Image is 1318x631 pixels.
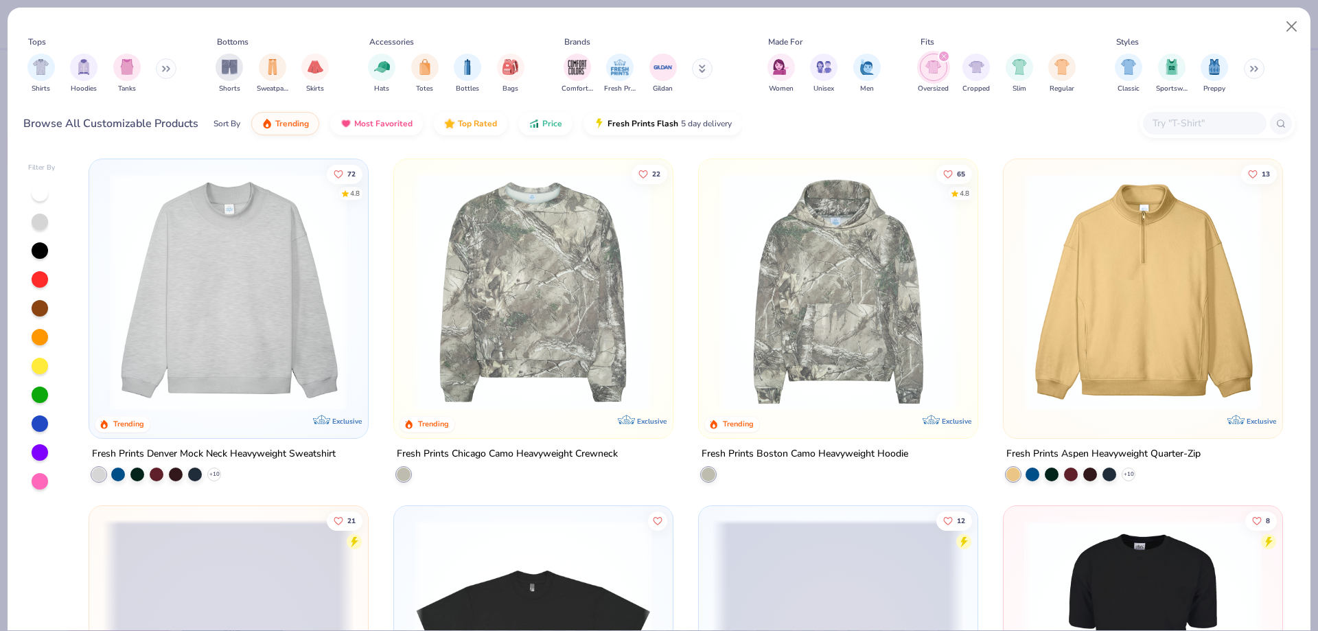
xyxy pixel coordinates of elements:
[562,54,593,94] button: filter button
[213,117,240,130] div: Sort By
[1048,54,1076,94] button: filter button
[681,116,732,132] span: 5 day delivery
[1266,517,1270,524] span: 8
[1279,14,1305,40] button: Close
[653,84,673,94] span: Gildan
[632,164,667,183] button: Like
[209,470,220,479] span: + 10
[301,54,329,94] div: filter for Skirts
[1017,173,1269,411] img: a5fef0f3-26ac-4d1f-8e04-62fc7b7c0c3a
[936,164,972,183] button: Like
[860,84,874,94] span: Men
[1156,84,1188,94] span: Sportswear
[1203,84,1225,94] span: Preppy
[1246,417,1275,426] span: Exclusive
[348,517,356,524] span: 21
[33,59,49,75] img: Shirts Image
[1121,59,1137,75] img: Classic Image
[417,59,432,75] img: Totes Image
[308,59,323,75] img: Skirts Image
[28,163,56,173] div: Filter By
[962,84,990,94] span: Cropped
[458,118,497,129] span: Top Rated
[1054,59,1070,75] img: Regular Image
[119,59,135,75] img: Tanks Image
[659,173,910,411] img: 7c13c228-decd-4195-935b-6ba5202a4a9e
[960,188,969,198] div: 4.8
[610,57,630,78] img: Fresh Prints Image
[1245,511,1277,530] button: Like
[653,57,673,78] img: Gildan Image
[265,59,280,75] img: Sweatpants Image
[1115,54,1142,94] div: filter for Classic
[925,59,941,75] img: Oversized Image
[103,173,354,411] img: f5d85501-0dbb-4ee4-b115-c08fa3845d83
[1201,54,1228,94] button: filter button
[408,173,659,411] img: d9105e28-ed75-4fdd-addc-8b592ef863ea
[351,188,360,198] div: 4.8
[28,36,46,48] div: Tops
[962,54,990,94] button: filter button
[216,54,243,94] button: filter button
[1156,54,1188,94] div: filter for Sportswear
[340,118,351,129] img: most_fav.gif
[456,84,479,94] span: Bottles
[562,84,593,94] span: Comfort Colors
[1156,54,1188,94] button: filter button
[327,511,363,530] button: Like
[444,118,455,129] img: TopRated.gif
[434,112,507,135] button: Top Rated
[330,112,423,135] button: Most Favorited
[604,84,636,94] span: Fresh Prints
[1241,164,1277,183] button: Like
[374,84,389,94] span: Hats
[1050,84,1074,94] span: Regular
[70,54,97,94] button: filter button
[567,57,588,78] img: Comfort Colors Image
[301,54,329,94] button: filter button
[454,54,481,94] div: filter for Bottles
[957,517,965,524] span: 12
[332,417,362,426] span: Exclusive
[713,173,964,411] img: 28bc0d45-805b-48d6-b7de-c789025e6b70
[604,54,636,94] button: filter button
[853,54,881,94] button: filter button
[217,36,248,48] div: Bottoms
[594,118,605,129] img: flash.gif
[411,54,439,94] button: filter button
[222,59,238,75] img: Shorts Image
[1123,470,1133,479] span: + 10
[397,446,618,463] div: Fresh Prints Chicago Camo Heavyweight Crewneck
[502,84,518,94] span: Bags
[767,54,795,94] button: filter button
[648,511,667,530] button: Like
[963,173,1214,411] img: c8ff052b-3bb3-4275-83ac-ecbad4516ae5
[918,84,949,94] span: Oversized
[118,84,136,94] span: Tanks
[71,84,97,94] span: Hoodies
[76,59,91,75] img: Hoodies Image
[702,446,908,463] div: Fresh Prints Boston Camo Heavyweight Hoodie
[564,36,590,48] div: Brands
[649,54,677,94] div: filter for Gildan
[921,36,934,48] div: Fits
[70,54,97,94] div: filter for Hoodies
[497,54,524,94] div: filter for Bags
[1151,115,1257,131] input: Try "T-Shirt"
[816,59,832,75] img: Unisex Image
[542,118,562,129] span: Price
[773,59,789,75] img: Women Image
[1116,36,1139,48] div: Styles
[768,36,802,48] div: Made For
[411,54,439,94] div: filter for Totes
[1006,54,1033,94] div: filter for Slim
[257,54,288,94] button: filter button
[853,54,881,94] div: filter for Men
[1048,54,1076,94] div: filter for Regular
[416,84,433,94] span: Totes
[368,54,395,94] div: filter for Hats
[1201,54,1228,94] div: filter for Preppy
[497,54,524,94] button: filter button
[1012,59,1027,75] img: Slim Image
[1118,84,1140,94] span: Classic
